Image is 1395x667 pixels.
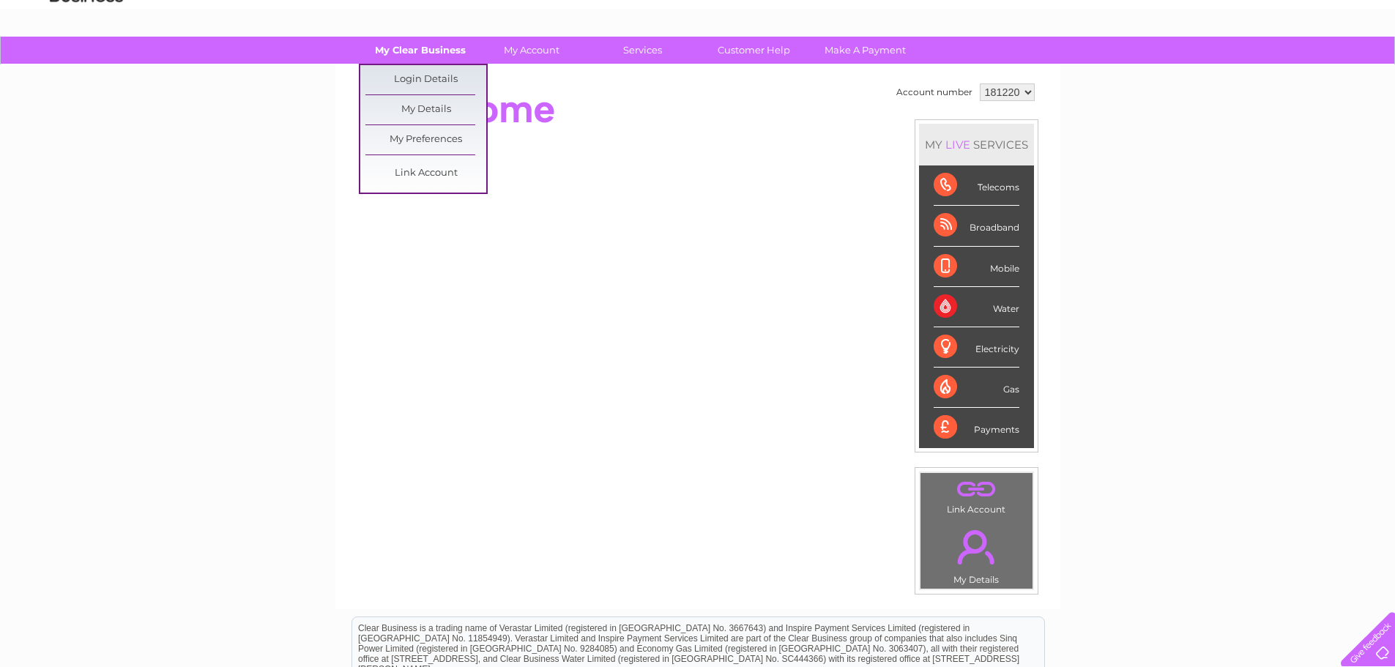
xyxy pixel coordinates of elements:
a: Link Account [365,159,486,188]
a: Services [582,37,703,64]
img: logo.png [49,38,124,83]
a: My Details [365,95,486,124]
a: Customer Help [693,37,814,64]
div: Telecoms [934,165,1019,206]
a: Contact [1298,62,1333,73]
a: 0333 014 3131 [1119,7,1220,26]
a: My Clear Business [360,37,480,64]
div: Water [934,287,1019,327]
a: Log out [1347,62,1381,73]
a: . [924,477,1029,502]
div: Gas [934,368,1019,408]
div: Payments [934,408,1019,447]
a: My Account [471,37,592,64]
td: Link Account [920,472,1033,518]
div: Electricity [934,327,1019,368]
a: Login Details [365,65,486,94]
td: My Details [920,518,1033,589]
a: Energy [1174,62,1206,73]
a: Make A Payment [805,37,926,64]
a: Blog [1268,62,1289,73]
div: Broadband [934,206,1019,246]
a: . [924,521,1029,573]
td: Account number [893,80,976,105]
a: Water [1137,62,1165,73]
a: Telecoms [1215,62,1259,73]
a: My Preferences [365,125,486,154]
div: Clear Business is a trading name of Verastar Limited (registered in [GEOGRAPHIC_DATA] No. 3667643... [352,8,1044,71]
div: LIVE [942,138,973,152]
div: MY SERVICES [919,124,1034,165]
div: Mobile [934,247,1019,287]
